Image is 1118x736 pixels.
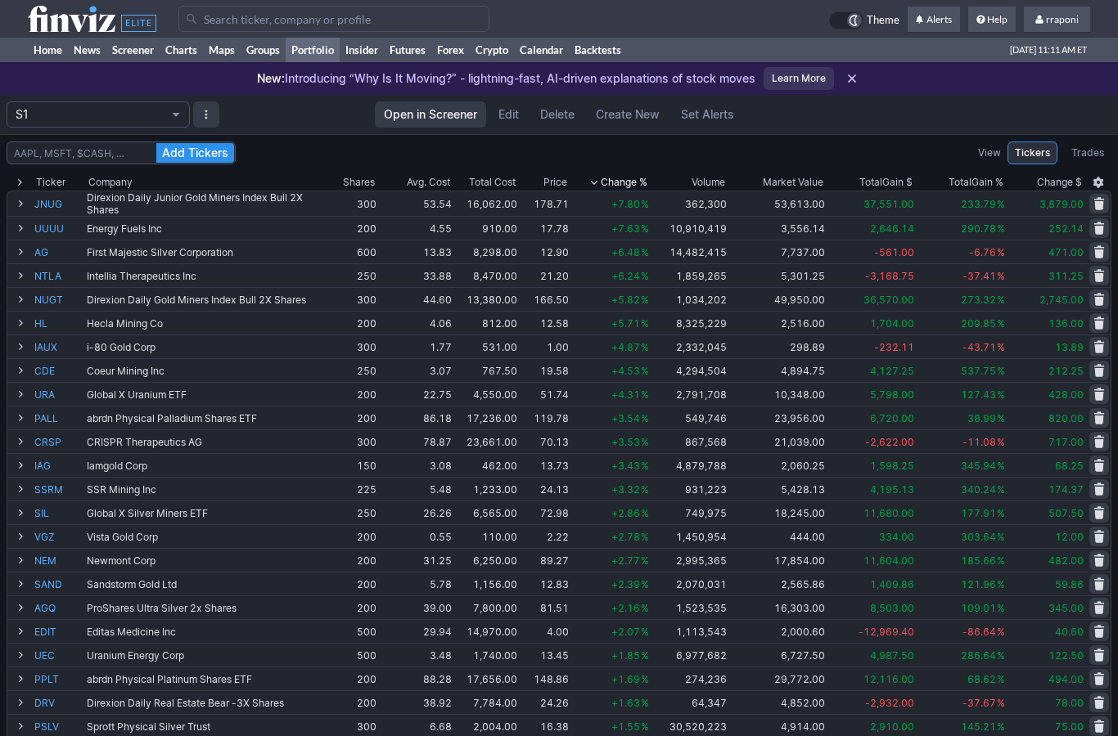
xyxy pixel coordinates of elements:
td: 200 [319,572,378,595]
span: % [641,483,649,496]
td: 4,294,504 [651,358,728,382]
td: 2,565.86 [728,572,827,595]
span: 471.00 [1048,246,1084,258]
span: 252.14 [1048,222,1084,235]
input: Search [178,6,489,32]
td: 3.08 [378,453,453,477]
a: Alerts [908,7,960,33]
td: 0.55 [378,524,453,548]
a: URA [34,383,83,406]
span: Edit [498,106,519,123]
span: % [997,365,1005,377]
td: 23,661.00 [453,429,519,453]
span: 2,745.00 [1039,294,1084,306]
span: % [997,483,1005,496]
td: 72.98 [519,500,570,524]
span: -232.11 [874,341,914,353]
td: 10,348.00 [728,382,827,406]
a: PPLT [34,667,83,690]
a: Tickers [1008,141,1057,164]
span: % [997,388,1005,401]
div: Coeur Mining Inc [87,365,318,377]
div: Volume [692,174,725,191]
td: 18,245.00 [728,500,827,524]
span: +3.54 [611,412,640,424]
a: NEM [34,549,83,572]
span: Theme [867,11,899,29]
td: 300 [319,429,378,453]
td: 2,070,031 [651,572,728,595]
a: News [68,38,106,62]
span: 127.43 [961,388,996,401]
td: 78.87 [378,429,453,453]
a: PALL [34,406,83,429]
div: Gain $ [859,174,913,191]
td: 1,156.00 [453,572,519,595]
span: +6.48 [611,246,640,258]
span: 37,551.00 [863,198,914,210]
td: 931,223 [651,477,728,500]
a: Groups [241,38,286,62]
td: 6,250.00 [453,548,519,572]
td: 1.77 [378,334,453,358]
span: % [641,531,649,543]
a: Home [28,38,68,62]
span: -37.41 [962,270,996,282]
span: -2,622.00 [865,436,914,448]
td: 12.58 [519,311,570,334]
span: rraponi [1046,13,1079,25]
td: 2,516.00 [728,311,827,334]
td: 200 [319,216,378,240]
span: 1,409.86 [870,578,914,590]
div: Total Cost [469,174,516,191]
td: 49,950.00 [728,287,827,311]
td: 4.06 [378,311,453,334]
a: Portfolio [286,38,340,62]
td: 867,568 [651,429,728,453]
a: IAG [34,454,83,477]
td: 8,325,229 [651,311,728,334]
td: 8,470.00 [453,263,519,287]
span: 428.00 [1048,388,1084,401]
input: AAPL, MSFT, $CASH, … [7,141,236,164]
td: 150 [319,453,378,477]
td: 531.00 [453,334,519,358]
span: Change % [601,174,647,191]
a: Open in Screener [375,101,486,128]
span: 209.85 [961,317,996,330]
div: Ticker [36,174,65,191]
td: 3,556.14 [728,216,827,240]
td: 13.73 [519,453,570,477]
a: Calendar [514,38,569,62]
a: SIL [34,501,83,524]
span: 174.37 [1048,483,1084,496]
td: 300 [319,334,378,358]
td: 17,236.00 [453,406,519,429]
td: 19.58 [519,358,570,382]
span: 6,720.00 [870,412,914,424]
td: 200 [319,311,378,334]
td: 110.00 [453,524,519,548]
td: 51.74 [519,382,570,406]
a: Theme [829,11,899,29]
td: 166.50 [519,287,570,311]
td: 3.07 [378,358,453,382]
td: 1,450,954 [651,524,728,548]
span: 36,570.00 [863,294,914,306]
span: % [997,554,1005,567]
td: 2,060.25 [728,453,827,477]
span: 11,604.00 [863,554,914,567]
td: 812.00 [453,311,519,334]
label: View [978,145,1001,161]
span: Total [859,174,882,191]
div: Expand All [7,174,33,191]
span: 340.24 [961,483,996,496]
a: AGQ [34,596,83,619]
span: -11.08 [962,436,996,448]
td: 462.00 [453,453,519,477]
a: Edit [489,101,528,128]
td: 250 [319,500,378,524]
span: % [997,531,1005,543]
td: 2.22 [519,524,570,548]
span: S1 [16,106,165,123]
